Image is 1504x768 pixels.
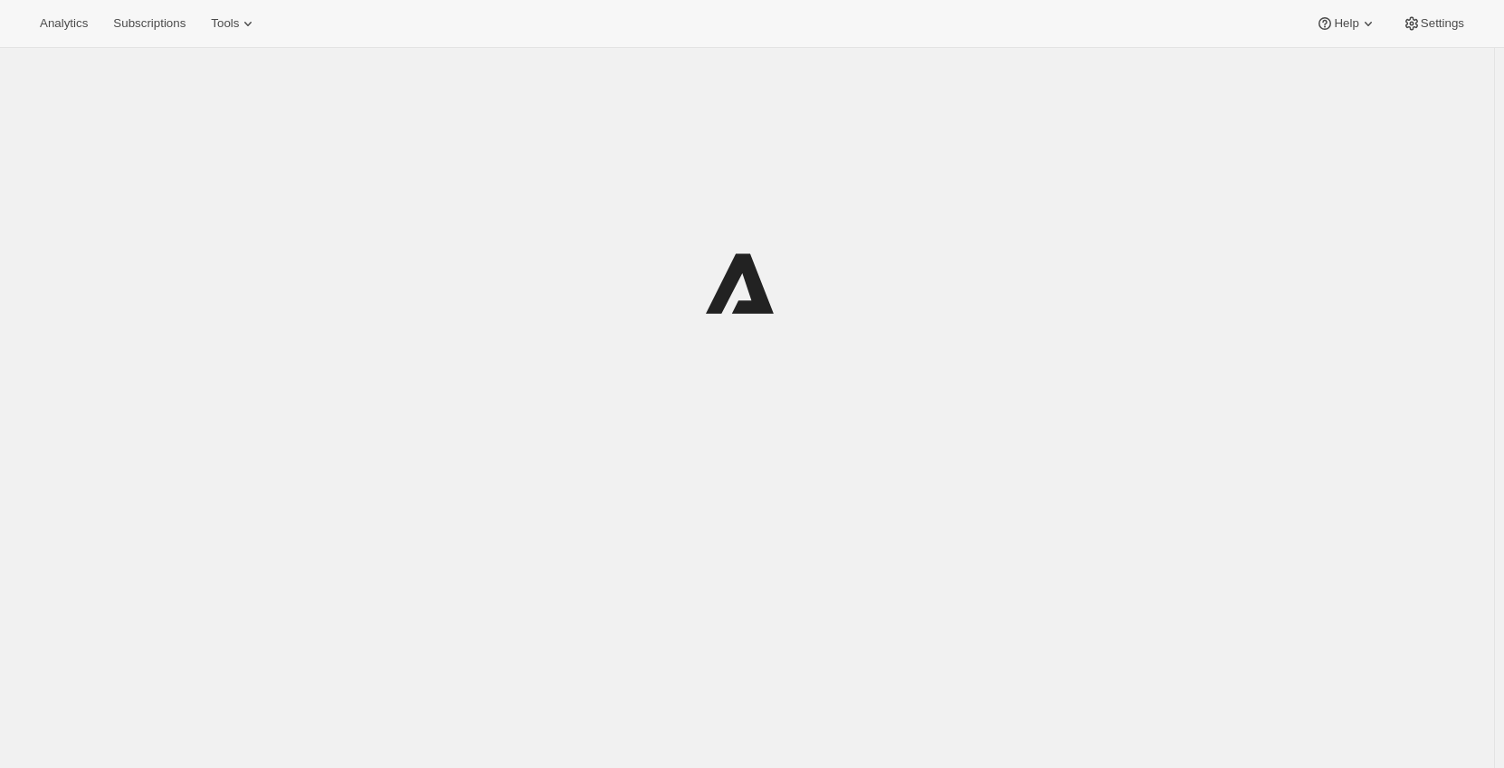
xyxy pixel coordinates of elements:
button: Analytics [29,11,99,36]
span: Analytics [40,16,88,31]
span: Help [1334,16,1358,31]
button: Help [1305,11,1387,36]
span: Tools [211,16,239,31]
button: Tools [200,11,268,36]
span: Subscriptions [113,16,186,31]
button: Subscriptions [102,11,196,36]
span: Settings [1421,16,1464,31]
button: Settings [1392,11,1475,36]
